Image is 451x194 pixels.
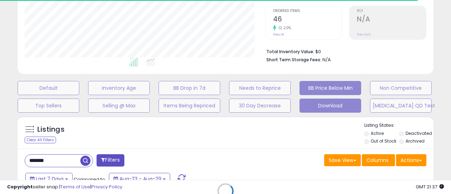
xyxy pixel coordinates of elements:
[18,81,79,95] button: Default
[273,15,342,25] h2: 46
[276,25,291,31] small: 12.20%
[229,81,291,95] button: Needs to Reprice
[266,47,421,55] li: $0
[299,99,361,113] button: Download
[273,32,284,37] small: Prev: 41
[299,81,361,95] button: BB Price Below Min
[370,99,432,113] button: [MEDICAL_DATA] QD Test
[266,57,321,63] b: Short Term Storage Fees:
[357,15,426,25] h2: N/A
[18,99,79,113] button: Top Sellers
[370,81,432,95] button: Non Competitive
[357,32,371,37] small: Prev: N/A
[88,81,150,95] button: Inventory Age
[229,99,291,113] button: 30 Day Decrease
[266,49,314,55] b: Total Inventory Value:
[322,56,331,63] span: N/A
[159,99,220,113] button: Items Being Repriced
[7,184,122,190] div: seller snap | |
[159,81,220,95] button: BB Drop in 7d
[273,9,342,13] span: Ordered Items
[88,99,150,113] button: Selling @ Max
[7,183,33,190] strong: Copyright
[357,9,426,13] span: ROI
